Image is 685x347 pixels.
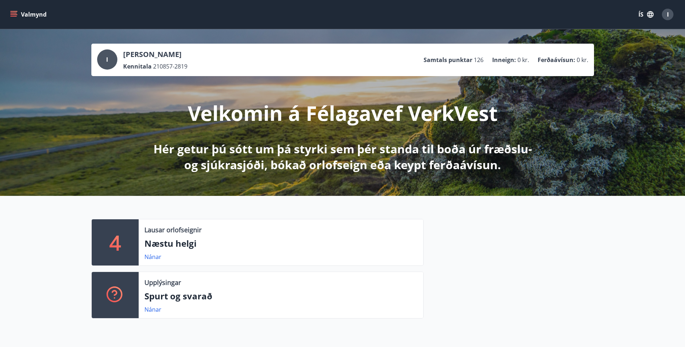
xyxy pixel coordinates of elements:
[424,56,472,64] p: Samtals punktar
[144,306,161,313] a: Nánar
[538,56,575,64] p: Ferðaávísun :
[517,56,529,64] span: 0 kr.
[144,253,161,261] a: Nánar
[106,56,108,63] span: I
[152,141,533,173] p: Hér getur þú sótt um þá styrki sem þér standa til boða úr fræðslu- og sjúkrasjóði, bókað orlofsei...
[153,62,187,70] span: 210857-2819
[144,278,181,287] p: Upplýsingar
[577,56,588,64] span: 0 kr.
[634,8,658,21] button: ÍS
[667,10,669,18] span: I
[474,56,484,64] span: 126
[9,8,49,21] button: menu
[144,290,417,302] p: Spurt og svarað
[144,225,201,234] p: Lausar orlofseignir
[144,237,417,250] p: Næstu helgi
[123,49,187,60] p: [PERSON_NAME]
[492,56,516,64] p: Inneign :
[109,229,121,256] p: 4
[123,62,152,70] p: Kennitala
[188,99,498,127] p: Velkomin á Félagavef VerkVest
[659,6,676,23] button: I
